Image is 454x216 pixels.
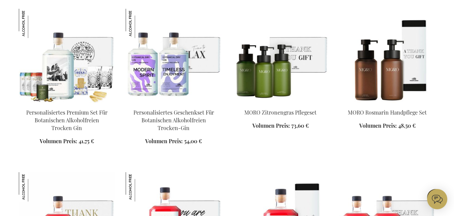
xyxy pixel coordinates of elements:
[19,9,115,103] img: Personalised Non-Alcoholic Botanical Dry Gin Premium Set
[40,137,77,145] span: Volumen Preis:
[19,172,48,202] img: Personalisiertes Alkoholfreies Italienisches Bittersweet Premium Set
[339,100,436,107] a: MORO Rosemary Handcare Set
[233,9,329,103] img: MORO Lemongrass Care Set
[126,100,222,107] a: Personalised Non-Alcoholic Botanical Dry Gin Duo Gift Set Personalisiertes Geschenkset Für Botani...
[126,9,222,103] img: Personalised Non-Alcoholic Botanical Dry Gin Duo Gift Set
[359,122,397,129] span: Volumen Preis:
[19,100,115,107] a: Personalised Non-Alcoholic Botanical Dry Gin Premium Set Personalisiertes Premium Set Für Botanis...
[291,122,309,129] span: 73,60 €
[79,137,94,145] span: 41,75 €
[339,9,436,103] img: MORO Rosemary Handcare Set
[359,122,416,130] a: Volumen Preis: 48,50 €
[126,9,155,38] img: Personalisiertes Geschenkset Für Botanischen Alkoholfreien Trocken-Gin
[252,122,309,130] a: Volumen Preis: 73,60 €
[244,109,317,116] a: MORO Zitronengras Pflegeset
[26,109,108,131] a: Personalisiertes Premium Set Für Botanischen Alkoholfreien Trocken Gin
[145,137,183,145] span: Volumen Preis:
[133,109,214,131] a: Personalisiertes Geschenkset Für Botanischen Alkoholfreien Trocken-Gin
[126,172,155,202] img: Personalisiertes Alkoholfreies Italienisches Bittersweet Geschenk
[40,137,94,145] a: Volumen Preis: 41,75 €
[348,109,427,116] a: MORO Rosmarin Handpflege Set
[19,9,48,38] img: Personalisiertes Premium Set Für Botanischen Alkoholfreien Trocken Gin
[184,137,202,145] span: 54,00 €
[145,137,202,145] a: Volumen Preis: 54,00 €
[398,122,416,129] span: 48,50 €
[233,100,329,107] a: MORO Lemongrass Care Set
[427,189,447,209] iframe: belco-activator-frame
[252,122,290,129] span: Volumen Preis:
